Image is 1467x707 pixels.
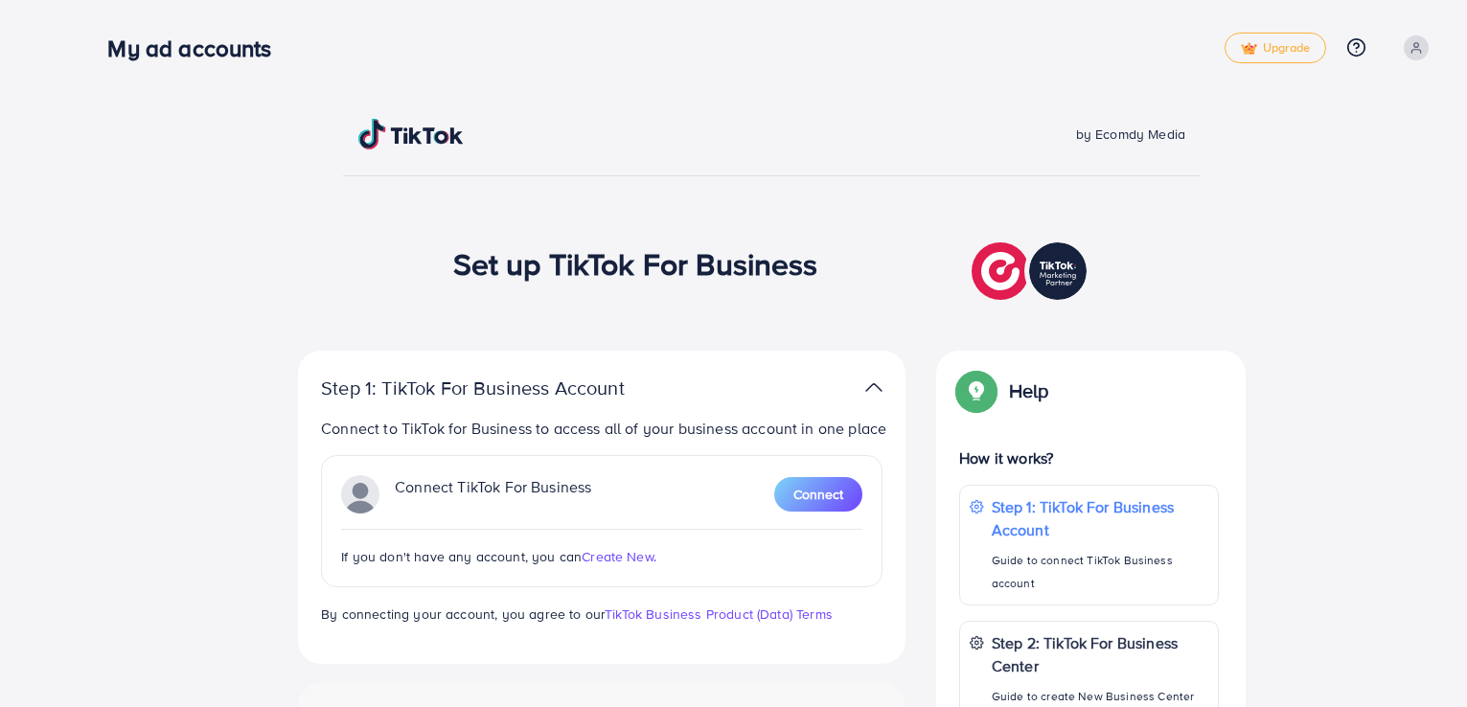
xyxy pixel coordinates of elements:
p: Guide to connect TikTok Business account [992,549,1208,595]
p: Step 2: TikTok For Business Center [992,631,1208,677]
img: tick [1241,42,1257,56]
img: TikTok partner [865,374,882,401]
p: Step 1: TikTok For Business Account [321,376,685,399]
button: Connect [774,477,862,512]
img: TikTok partner [972,238,1091,305]
a: tickUpgrade [1225,33,1326,63]
p: Help [1009,379,1049,402]
span: Upgrade [1241,41,1310,56]
img: TikTok [358,119,464,149]
span: If you don't have any account, you can [341,547,582,566]
img: TikTok partner [341,475,379,513]
p: Step 1: TikTok For Business Account [992,495,1208,541]
span: Create New. [582,547,656,566]
img: Popup guide [959,374,994,408]
span: by Ecomdy Media [1076,125,1185,144]
h3: My ad accounts [107,34,287,62]
p: Connect to TikTok for Business to access all of your business account in one place [321,417,890,440]
span: Connect [793,485,843,504]
h1: Set up TikTok For Business [453,245,818,282]
p: How it works? [959,446,1219,469]
p: Connect TikTok For Business [395,475,591,513]
p: By connecting your account, you agree to our [321,603,882,626]
a: TikTok Business Product (Data) Terms [605,604,833,624]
